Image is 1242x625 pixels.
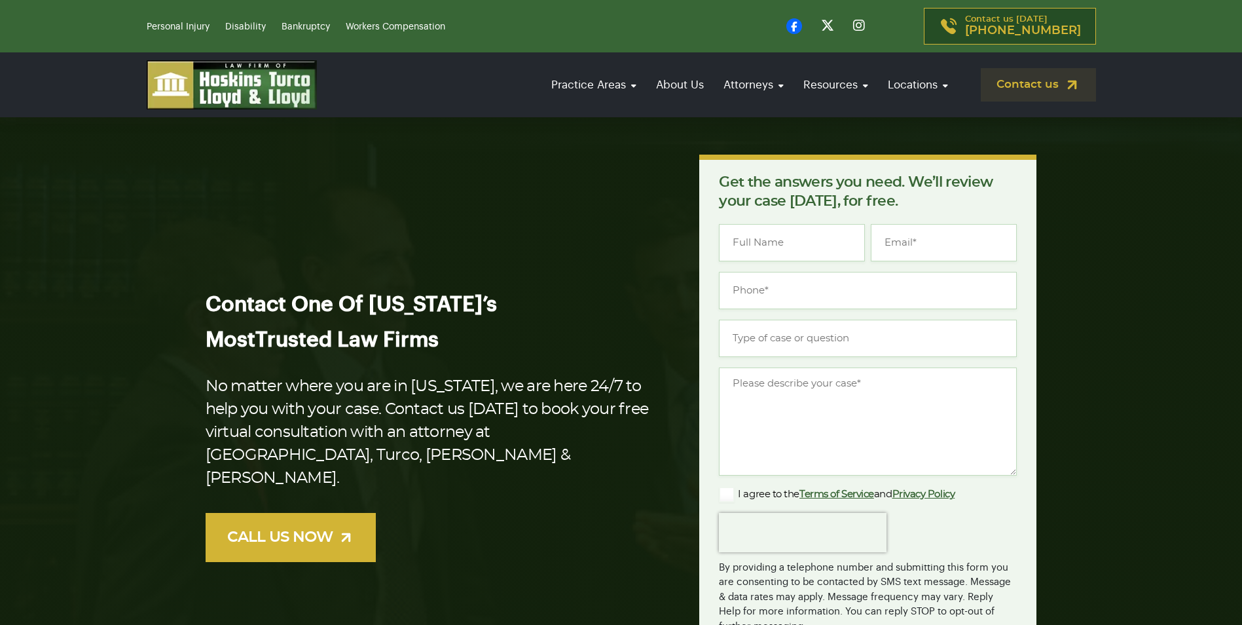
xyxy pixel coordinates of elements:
p: No matter where you are in [US_STATE], we are here 24/7 to help you with your case. Contact us [D... [206,375,658,490]
p: Get the answers you need. We’ll review your case [DATE], for free. [719,173,1017,211]
span: Contact One Of [US_STATE]’s [206,294,497,315]
a: CALL US NOW [206,513,376,562]
a: Bankruptcy [282,22,330,31]
span: [PHONE_NUMBER] [965,24,1081,37]
img: logo [147,60,317,109]
a: Terms of Service [799,489,874,499]
a: Workers Compensation [346,22,445,31]
input: Type of case or question [719,320,1017,357]
a: Attorneys [717,66,790,104]
a: Contact us [981,68,1096,102]
a: Privacy Policy [892,489,955,499]
a: Locations [881,66,955,104]
a: Disability [225,22,266,31]
input: Full Name [719,224,865,261]
span: Most [206,330,255,350]
a: Contact us [DATE][PHONE_NUMBER] [924,8,1096,45]
span: Trusted Law Firms [255,330,439,350]
a: About Us [649,66,710,104]
a: Resources [797,66,875,104]
img: arrow-up-right-light.svg [338,529,354,546]
p: Contact us [DATE] [965,15,1081,37]
input: Email* [871,224,1017,261]
input: Phone* [719,272,1017,309]
iframe: reCAPTCHA [719,513,886,552]
a: Personal Injury [147,22,210,31]
label: I agree to the and [719,487,955,502]
a: Practice Areas [545,66,643,104]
